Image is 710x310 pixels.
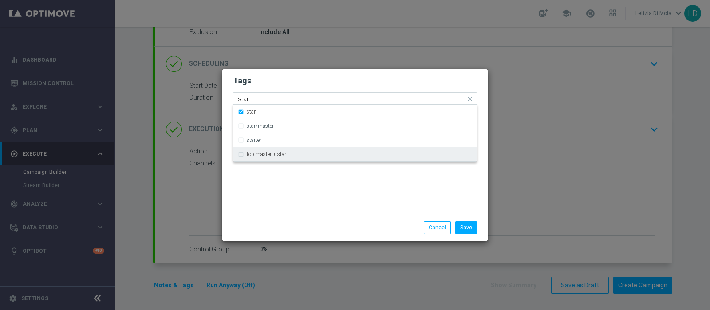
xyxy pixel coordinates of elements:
div: starter [238,133,472,147]
label: starter [247,137,261,143]
div: star [238,105,472,119]
div: star/master [238,119,472,133]
label: star [247,109,256,114]
h2: Tags [233,75,477,86]
label: star/master [247,123,274,129]
button: Cancel [424,221,451,234]
ng-dropdown-panel: Options list [233,105,477,162]
label: top master + star [247,152,286,157]
div: top master + star [238,147,472,161]
button: Save [455,221,477,234]
ng-select: star [233,92,477,105]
